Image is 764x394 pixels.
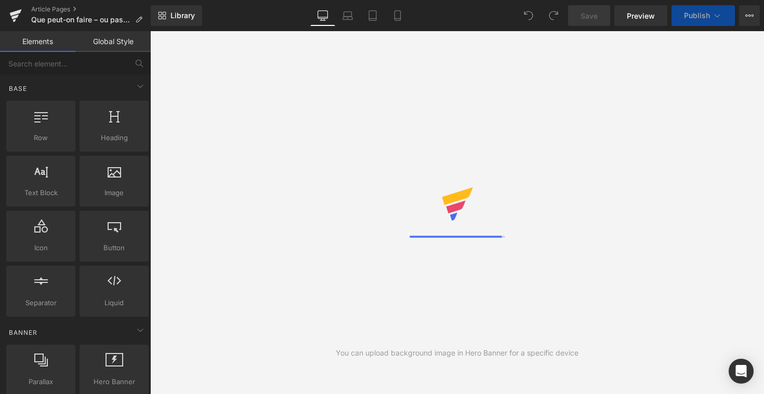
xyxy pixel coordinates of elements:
span: Button [83,242,146,253]
span: Que peut-on faire – ou pas – avec un vélo électrique en [GEOGRAPHIC_DATA] ? [31,16,131,24]
span: Image [83,187,146,198]
a: Desktop [310,5,335,26]
span: Liquid [83,297,146,308]
a: New Library [151,5,202,26]
a: Tablet [360,5,385,26]
a: Mobile [385,5,410,26]
button: Publish [671,5,735,26]
span: Banner [8,328,38,337]
span: Icon [9,242,72,253]
span: Hero Banner [83,376,146,387]
div: Open Intercom Messenger [729,359,754,384]
span: Text Block [9,187,72,198]
button: Undo [518,5,539,26]
a: Article Pages [31,5,151,13]
span: Base [8,84,28,93]
a: Global Style [75,31,151,52]
span: Library [170,11,195,20]
button: More [739,5,760,26]
span: Parallax [9,376,72,387]
span: Heading [83,132,146,143]
span: Preview [627,10,655,21]
button: Redo [543,5,564,26]
div: You can upload background image in Hero Banner for a specific device [336,347,578,359]
span: Publish [684,11,710,20]
span: Row [9,132,72,143]
a: Laptop [335,5,360,26]
span: Save [581,10,598,21]
a: Preview [614,5,667,26]
span: Separator [9,297,72,308]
